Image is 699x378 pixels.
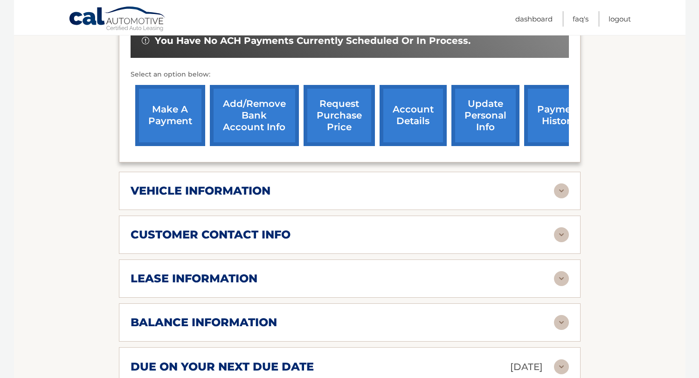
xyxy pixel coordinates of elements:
a: payment history [524,85,594,146]
img: accordion-rest.svg [554,227,569,242]
a: make a payment [135,85,205,146]
img: accordion-rest.svg [554,315,569,330]
img: accordion-rest.svg [554,271,569,286]
a: account details [380,85,447,146]
img: alert-white.svg [142,37,149,44]
img: accordion-rest.svg [554,183,569,198]
p: Select an option below: [131,69,569,80]
a: request purchase price [304,85,375,146]
h2: lease information [131,272,257,286]
h2: due on your next due date [131,360,314,374]
span: You have no ACH payments currently scheduled or in process. [155,35,471,47]
a: Add/Remove bank account info [210,85,299,146]
img: accordion-rest.svg [554,359,569,374]
a: update personal info [451,85,519,146]
h2: vehicle information [131,184,270,198]
h2: customer contact info [131,228,291,242]
h2: balance information [131,315,277,329]
p: [DATE] [510,359,543,375]
a: Dashboard [515,11,553,27]
a: Cal Automotive [69,6,166,33]
a: FAQ's [573,11,588,27]
a: Logout [609,11,631,27]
